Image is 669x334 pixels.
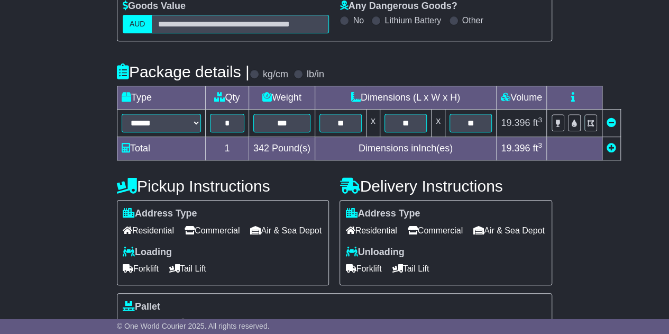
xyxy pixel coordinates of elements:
[501,118,530,128] span: 19.396
[123,301,160,313] label: Pallet
[179,315,242,331] span: Non Stackable
[205,137,249,160] td: 1
[340,1,457,12] label: Any Dangerous Goods?
[307,69,324,80] label: lb/in
[117,63,250,80] h4: Package details |
[169,260,206,277] span: Tail Lift
[473,222,545,239] span: Air & Sea Depot
[533,143,542,154] span: ft
[123,222,174,239] span: Residential
[384,15,441,25] label: Lithium Battery
[123,208,197,220] label: Address Type
[501,143,530,154] span: 19.396
[340,177,552,195] h4: Delivery Instructions
[263,69,288,80] label: kg/cm
[345,222,397,239] span: Residential
[353,15,363,25] label: No
[185,222,240,239] span: Commercial
[538,141,542,149] sup: 3
[533,118,542,128] span: ft
[345,247,404,258] label: Unloading
[123,260,159,277] span: Forklift
[253,143,269,154] span: 342
[496,86,546,110] td: Volume
[345,260,381,277] span: Forklift
[315,137,496,160] td: Dimensions in Inch(es)
[205,86,249,110] td: Qty
[123,15,152,33] label: AUD
[250,222,322,239] span: Air & Sea Depot
[538,116,542,124] sup: 3
[123,1,186,12] label: Goods Value
[366,110,380,137] td: x
[607,118,616,128] a: Remove this item
[462,15,483,25] label: Other
[392,260,429,277] span: Tail Lift
[117,177,329,195] h4: Pickup Instructions
[607,143,616,154] a: Add new item
[117,137,205,160] td: Total
[117,86,205,110] td: Type
[249,86,315,110] td: Weight
[117,322,270,330] span: © One World Courier 2025. All rights reserved.
[123,247,172,258] label: Loading
[345,208,420,220] label: Address Type
[249,137,315,160] td: Pound(s)
[408,222,463,239] span: Commercial
[315,86,496,110] td: Dimensions (L x W x H)
[123,315,168,331] span: Stackable
[431,110,445,137] td: x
